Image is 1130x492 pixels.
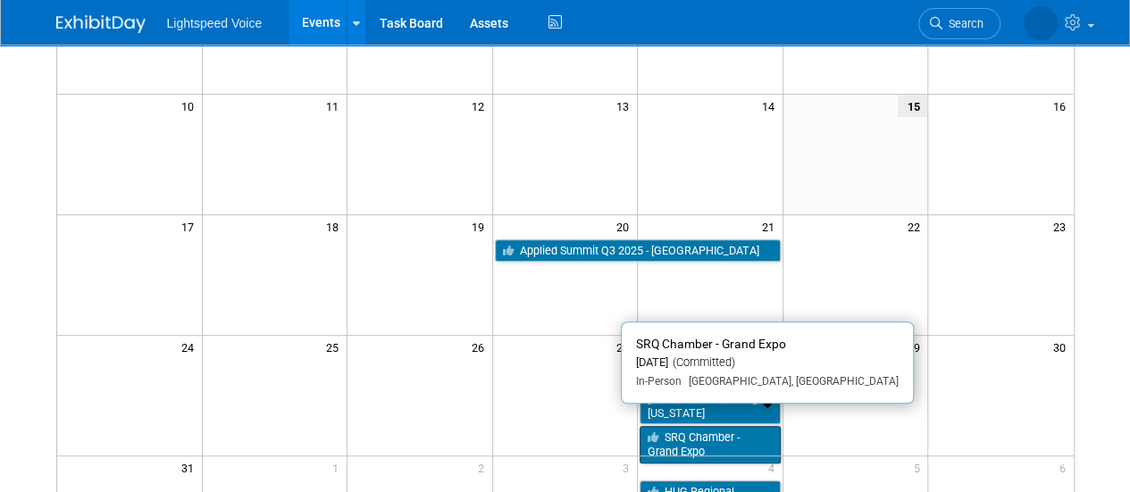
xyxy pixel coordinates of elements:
[766,456,783,479] span: 4
[324,336,347,358] span: 25
[911,456,927,479] span: 5
[56,15,146,33] img: ExhibitDay
[180,336,202,358] span: 24
[898,95,927,117] span: 15
[331,456,347,479] span: 1
[180,215,202,238] span: 17
[640,426,781,463] a: SRQ Chamber - Grand Expo
[668,355,735,369] span: (Committed)
[495,239,781,263] a: Applied Summit Q3 2025 - [GEOGRAPHIC_DATA]
[918,8,1000,39] a: Search
[470,95,492,117] span: 12
[621,456,637,479] span: 3
[470,336,492,358] span: 26
[905,215,927,238] span: 22
[1051,336,1074,358] span: 30
[1024,6,1058,40] img: Alexis Snowbarger
[470,215,492,238] span: 19
[1051,95,1074,117] span: 16
[682,375,899,388] span: [GEOGRAPHIC_DATA], [GEOGRAPHIC_DATA]
[324,95,347,117] span: 11
[180,456,202,479] span: 31
[476,456,492,479] span: 2
[324,215,347,238] span: 18
[1051,215,1074,238] span: 23
[1058,456,1074,479] span: 6
[615,95,637,117] span: 13
[615,336,637,358] span: 27
[180,95,202,117] span: 10
[636,337,786,351] span: SRQ Chamber - Grand Expo
[636,355,899,371] div: [DATE]
[615,215,637,238] span: 20
[905,336,927,358] span: 29
[942,17,984,30] span: Search
[636,375,682,388] span: In-Person
[760,95,783,117] span: 14
[760,215,783,238] span: 21
[167,16,263,30] span: Lightspeed Voice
